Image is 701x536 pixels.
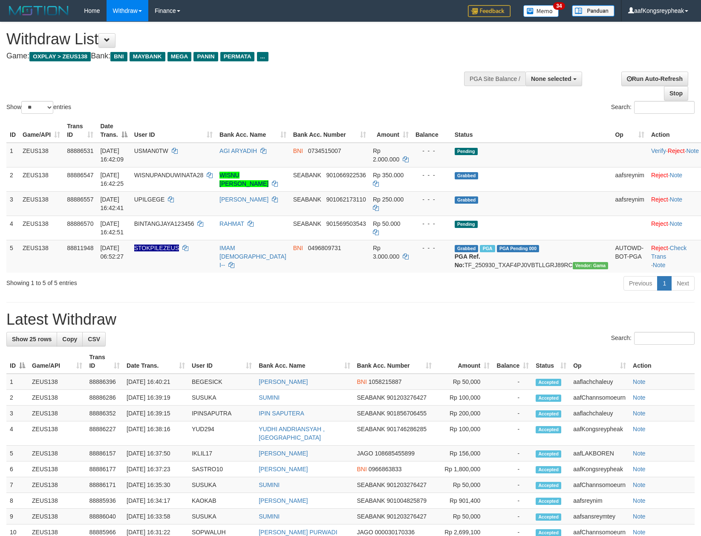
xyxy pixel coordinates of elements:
th: Bank Acc. Number: activate to sort column ascending [354,349,436,374]
a: Check Trans [651,245,687,260]
span: PGA Pending [497,245,539,252]
td: aafLAKBOREN [570,446,629,461]
span: Accepted [536,450,561,458]
span: SEABANK [357,426,385,432]
a: CSV [82,332,106,346]
h4: Game: Bank: [6,52,459,61]
td: KAOKAB [188,493,255,509]
span: BNI [357,378,367,385]
td: Rp 100,000 [435,421,493,446]
a: AGI ARYADIH [219,147,257,154]
td: [DATE] 16:38:16 [123,421,188,446]
img: panduan.png [572,5,614,17]
td: SUSUKA [188,477,255,493]
th: Bank Acc. Number: activate to sort column ascending [290,118,369,143]
b: PGA Ref. No: [455,253,480,268]
span: Copy [62,336,77,343]
span: ... [257,52,268,61]
th: Bank Acc. Name: activate to sort column ascending [255,349,353,374]
td: SUSUKA [188,509,255,524]
a: Note [670,220,683,227]
span: SEABANK [357,394,385,401]
td: - [493,446,532,461]
span: Rp 50.000 [373,220,401,227]
td: 88885936 [86,493,123,509]
td: 1 [6,374,29,390]
td: 9 [6,509,29,524]
th: User ID: activate to sort column ascending [188,349,255,374]
th: Trans ID: activate to sort column ascending [86,349,123,374]
th: Status: activate to sort column ascending [532,349,570,374]
td: SASTRO10 [188,461,255,477]
span: [DATE] 16:42:25 [100,172,124,187]
a: Note [670,172,683,179]
td: [DATE] 16:40:21 [123,374,188,390]
span: SEABANK [357,513,385,520]
select: Showentries [21,101,53,114]
th: Game/API: activate to sort column ascending [19,118,63,143]
td: aafsansreymtey [570,509,629,524]
span: 88886570 [67,220,93,227]
td: 2 [6,390,29,406]
span: Show 25 rows [12,336,52,343]
label: Search: [611,101,695,114]
span: SEABANK [293,220,321,227]
a: Note [633,481,646,488]
span: Marked by aafsreyleap [480,245,495,252]
td: Rp 156,000 [435,446,493,461]
span: CSV [88,336,100,343]
a: YUDHI ANDRIANSYAH , [GEOGRAPHIC_DATA] [259,426,325,441]
td: ZEUS138 [19,240,63,273]
td: Rp 901,400 [435,493,493,509]
th: Status [451,118,612,143]
span: SEABANK [293,196,321,203]
td: [DATE] 16:34:17 [123,493,188,509]
div: - - - [415,244,448,252]
a: Note [633,529,646,536]
span: Nama rekening ada tanda titik/strip, harap diedit [134,245,179,251]
span: SEABANK [357,481,385,488]
td: [DATE] 16:33:58 [123,509,188,524]
a: [PERSON_NAME] [259,378,308,385]
td: IKLIL17 [188,446,255,461]
td: 88886352 [86,406,123,421]
a: Note [633,450,646,457]
th: Trans ID: activate to sort column ascending [63,118,97,143]
div: - - - [415,195,448,204]
span: Grabbed [455,245,479,252]
span: Copy 901203276427 to clipboard [387,394,427,401]
td: 2 [6,167,19,191]
th: ID [6,118,19,143]
th: Op: activate to sort column ascending [570,349,629,374]
a: SUMINI [259,513,280,520]
span: Pending [455,148,478,155]
th: Date Trans.: activate to sort column descending [97,118,130,143]
td: 6 [6,461,29,477]
div: - - - [415,219,448,228]
td: ZEUS138 [29,406,86,421]
td: Rp 100,000 [435,390,493,406]
span: Copy 901203276427 to clipboard [387,481,427,488]
img: Button%20Memo.svg [523,5,559,17]
th: Bank Acc. Name: activate to sort column ascending [216,118,290,143]
a: Note [633,394,646,401]
a: Reject [651,196,668,203]
span: MAYBANK [130,52,165,61]
span: 34 [553,2,565,10]
div: - - - [415,171,448,179]
a: [PERSON_NAME] [259,466,308,473]
td: 88886171 [86,477,123,493]
label: Show entries [6,101,71,114]
a: Stop [664,86,688,101]
span: Copy 0496809731 to clipboard [308,245,341,251]
span: Copy 901066922536 to clipboard [326,172,366,179]
td: [DATE] 16:39:19 [123,390,188,406]
span: JAGO [357,450,373,457]
span: 88811948 [67,245,93,251]
td: [DATE] 16:35:30 [123,477,188,493]
td: 4 [6,216,19,240]
td: BEGESICK [188,374,255,390]
span: Rp 250.000 [373,196,404,203]
a: Note [670,196,683,203]
td: aafsreynim [570,493,629,509]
